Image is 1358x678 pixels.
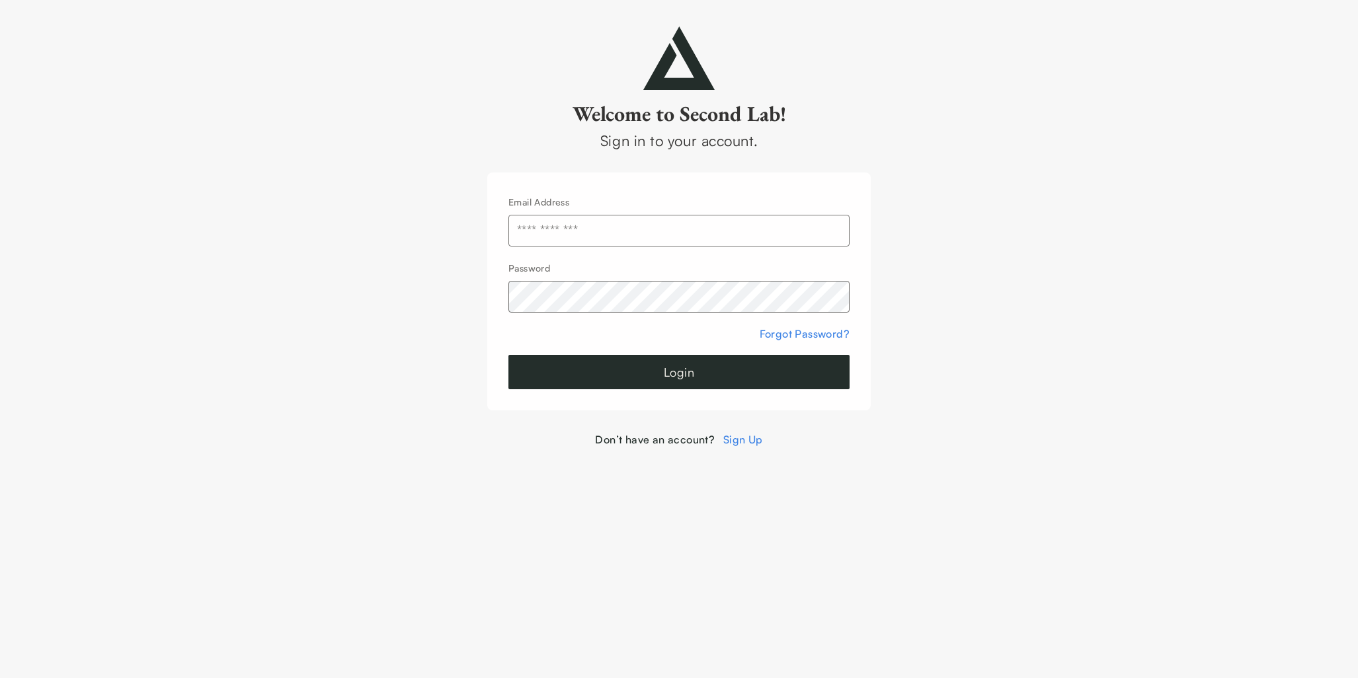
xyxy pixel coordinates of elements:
[508,355,850,389] button: Login
[508,196,569,207] label: Email Address
[487,432,871,447] div: Don’t have an account?
[723,433,763,446] a: Sign Up
[760,327,850,340] a: Forgot Password?
[487,130,871,151] div: Sign in to your account.
[487,100,871,127] h2: Welcome to Second Lab!
[643,26,715,90] img: secondlab-logo
[508,262,550,274] label: Password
